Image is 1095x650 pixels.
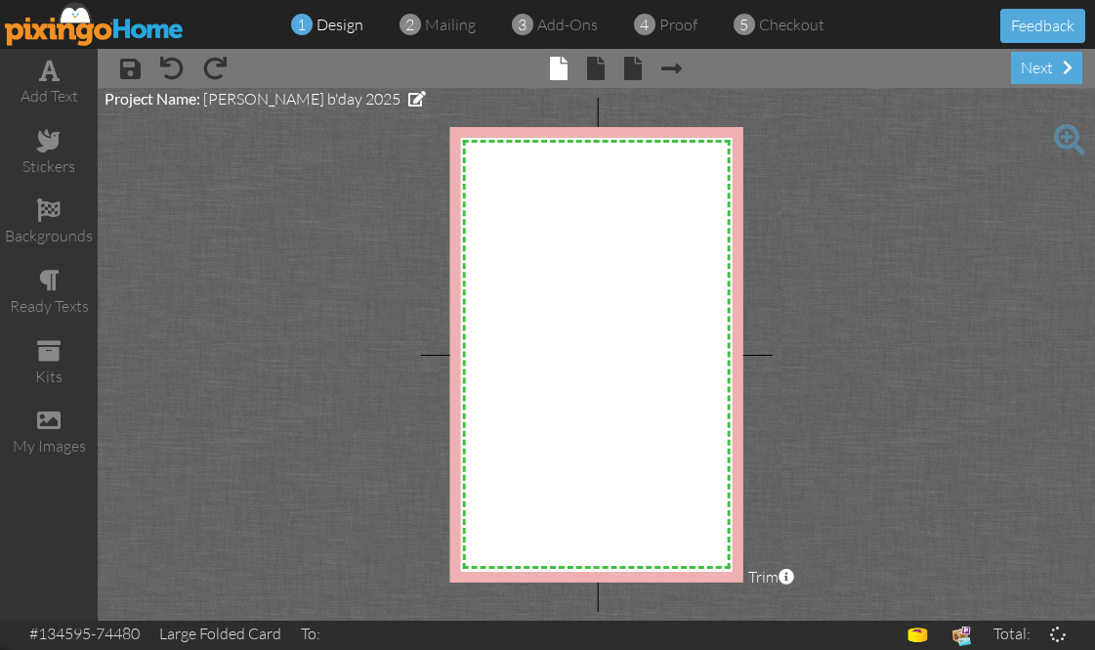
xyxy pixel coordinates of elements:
img: expense-icon.png [949,624,974,648]
span: 1 [297,14,306,36]
span: Project Name: [105,89,200,108]
td: Large Folded Card [149,621,291,647]
img: points-icon.png [905,624,930,648]
button: Feedback [1000,9,1085,43]
span: Trim [748,566,794,588]
span: 2 [405,14,414,36]
span: add-ons [537,15,598,34]
span: [PERSON_NAME] b'day 2025 [203,89,400,108]
span: design [316,15,363,34]
td: #134595-74480 [20,621,149,647]
span: 4 [640,14,649,36]
div: Total: [993,623,1031,645]
span: 5 [739,14,748,36]
span: mailing [425,15,476,34]
div: next [1011,52,1082,84]
img: pixingo logo [5,2,185,46]
span: proof [659,15,697,34]
span: 3 [518,14,526,36]
span: To: [301,624,320,643]
span: checkout [759,15,824,34]
iframe: Chat [1094,649,1095,650]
